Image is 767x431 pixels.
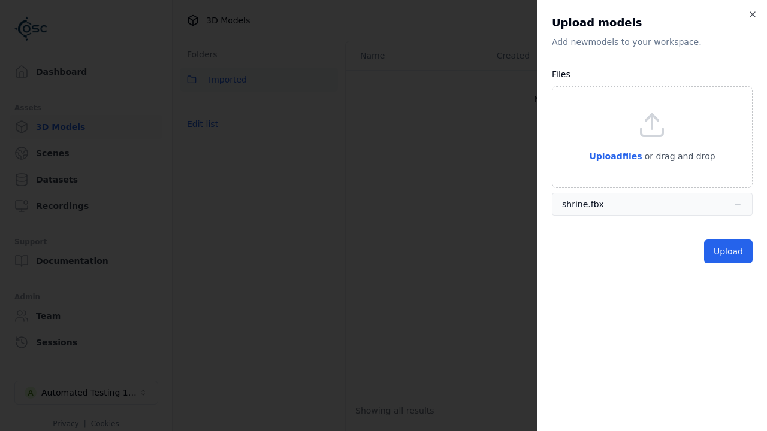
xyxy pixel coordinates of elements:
[562,198,604,210] div: shrine.fbx
[552,69,570,79] label: Files
[642,149,715,163] p: or drag and drop
[589,151,642,161] span: Upload files
[552,36,753,48] p: Add new model s to your workspace.
[552,14,753,31] h2: Upload models
[704,239,753,263] button: Upload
